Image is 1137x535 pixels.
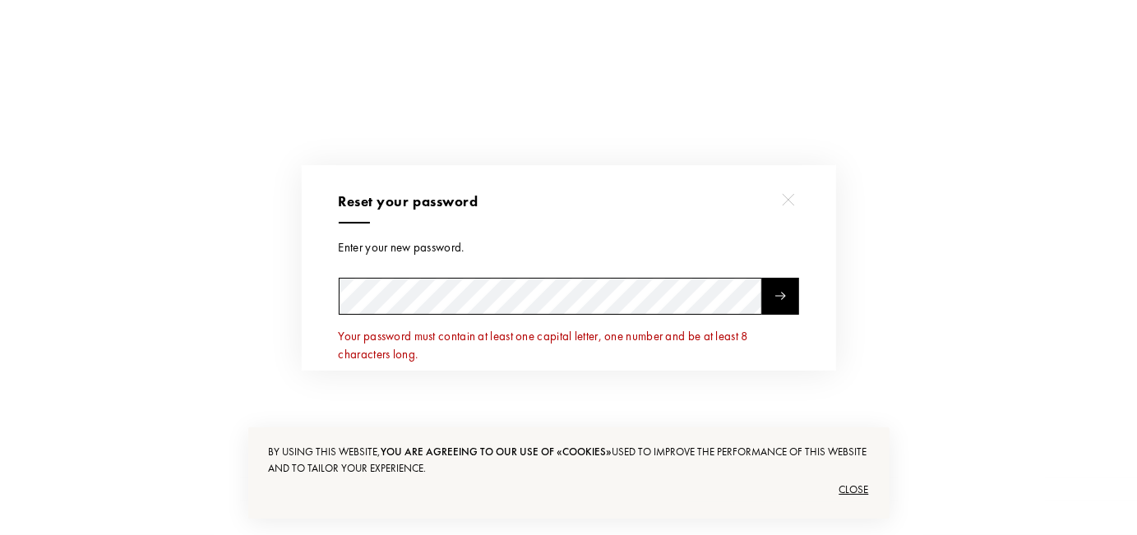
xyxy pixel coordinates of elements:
[339,238,799,257] div: Enter your new password.
[339,327,799,364] div: Your password must contain at least one capital letter, one number and be at least 8 characters l...
[269,477,869,503] div: Close
[783,194,795,206] img: cross.svg
[381,445,612,459] span: you are agreeing to our use of «cookies»
[775,292,786,300] img: news_send.svg
[339,191,799,213] div: Reset your password
[269,444,869,477] div: By using this website, used to improve the performance of this website and to tailor your experie...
